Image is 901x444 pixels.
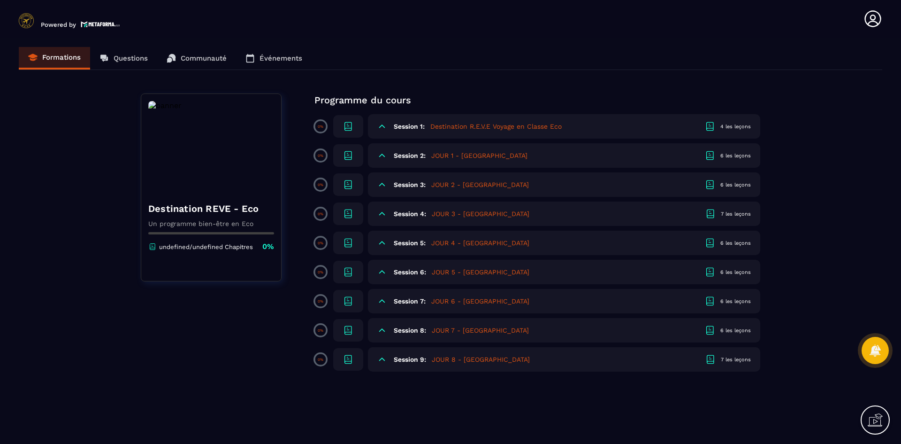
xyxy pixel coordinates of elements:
[431,296,529,306] h5: JOUR 6 - [GEOGRAPHIC_DATA]
[394,123,425,130] h6: Session 1:
[431,238,529,248] h5: JOUR 4 - [GEOGRAPHIC_DATA]
[394,181,426,188] h6: Session 3:
[721,356,751,363] div: 7 les leçons
[720,181,751,188] div: 6 les leçons
[314,93,760,107] p: Programme du cours
[148,202,274,215] h4: Destination REVE - Eco
[432,326,529,335] h5: JOUR 7 - [GEOGRAPHIC_DATA]
[318,241,323,245] p: 0%
[394,268,426,276] h6: Session 6:
[318,358,323,362] p: 0%
[318,212,323,216] p: 0%
[432,209,529,218] h5: JOUR 3 - [GEOGRAPHIC_DATA]
[19,13,34,28] img: logo-branding
[148,101,274,195] img: banner
[318,299,323,304] p: 0%
[148,220,274,227] p: Un programme bien-être en Eco
[394,356,426,363] h6: Session 9:
[262,241,274,252] p: 0%
[720,269,751,276] div: 6 les leçons
[394,297,426,305] h6: Session 7:
[394,152,426,159] h6: Session 2:
[720,123,751,130] div: 4 les leçons
[720,327,751,334] div: 6 les leçons
[720,298,751,305] div: 6 les leçons
[432,267,529,277] h5: JOUR 5 - [GEOGRAPHIC_DATA]
[432,355,530,364] h5: JOUR 8 - [GEOGRAPHIC_DATA]
[318,125,323,129] p: 0%
[81,20,120,28] img: logo
[720,152,751,159] div: 6 les leçons
[431,151,527,160] h5: JOUR 1 - [GEOGRAPHIC_DATA]
[41,21,76,28] p: Powered by
[394,327,426,334] h6: Session 8:
[430,122,562,131] h5: Destination R.E.V.E Voyage en Classe Eco
[720,240,751,247] div: 6 les leçons
[318,154,323,158] p: 0%
[318,183,323,187] p: 0%
[431,180,529,189] h5: JOUR 2 - [GEOGRAPHIC_DATA]
[159,243,253,250] p: undefined/undefined Chapitres
[318,328,323,333] p: 0%
[394,239,426,247] h6: Session 5:
[394,210,426,218] h6: Session 4:
[721,210,751,218] div: 7 les leçons
[318,270,323,274] p: 0%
